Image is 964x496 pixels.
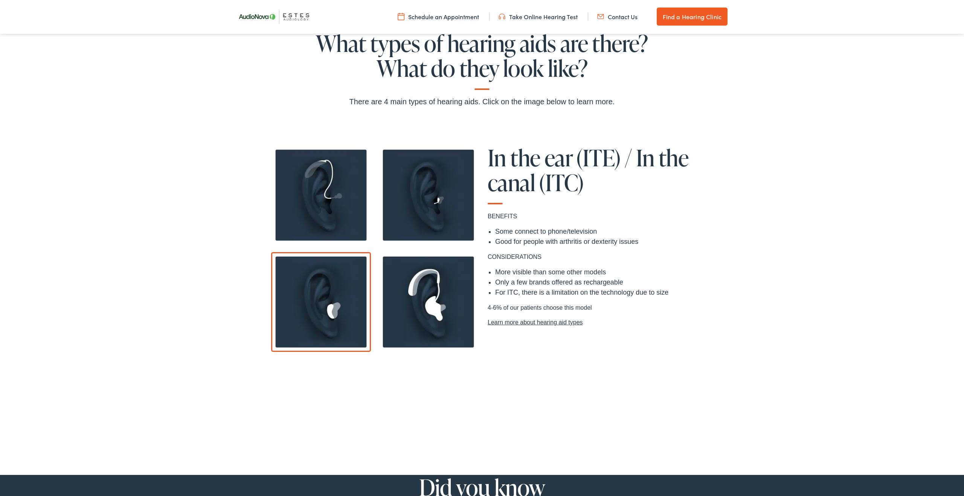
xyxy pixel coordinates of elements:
[488,318,691,327] a: Learn more about hearing aid types
[488,145,691,204] h1: In the ear (ITE) / In the canal (ITC)
[495,227,691,237] li: Some connect to phone/television
[398,12,404,21] img: utility icon
[495,277,691,288] li: Only a few brands offered as rechargeable
[657,8,728,26] a: Find a Hearing Clinic
[495,267,691,277] li: More visible than some other models
[499,12,505,21] img: utility icon
[597,12,604,21] img: utility icon
[38,31,925,90] h2: What types of hearing aids are there? What do they look like?
[499,12,578,21] a: Take Online Hearing Test
[488,303,691,327] p: 4-6% of our patients choose this model
[488,212,691,221] p: BENEFITS
[38,96,925,108] div: There are 4 main types of hearing aids. Click on the image below to learn more.
[398,12,479,21] a: Schedule an Appointment
[495,288,691,298] li: For ITC, there is a limitation on the technology due to size
[495,237,691,247] li: Good for people with arthritis or dexterity issues
[488,253,691,262] p: CONSIDERATIONS
[597,12,638,21] a: Contact Us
